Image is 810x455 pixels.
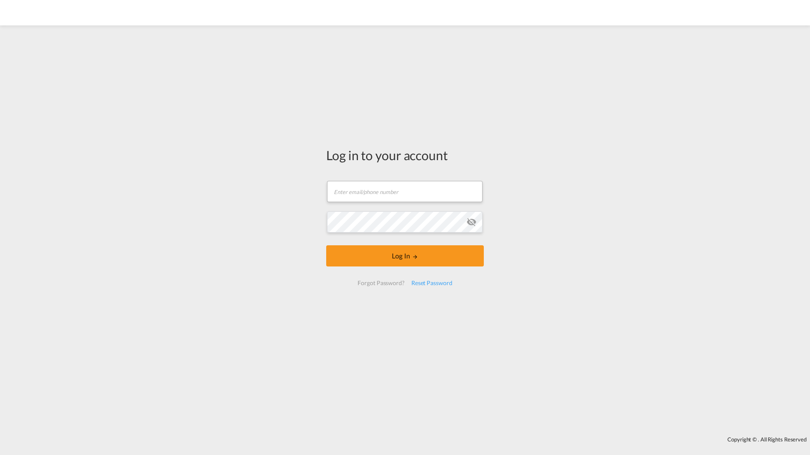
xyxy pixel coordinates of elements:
[326,146,484,164] div: Log in to your account
[326,245,484,266] button: LOGIN
[466,217,477,227] md-icon: icon-eye-off
[408,275,456,291] div: Reset Password
[327,181,483,202] input: Enter email/phone number
[354,275,408,291] div: Forgot Password?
